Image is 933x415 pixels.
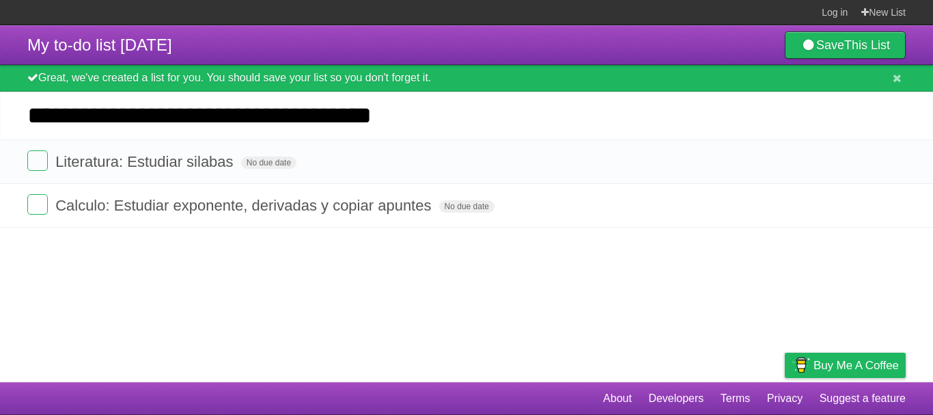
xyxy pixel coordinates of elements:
span: My to-do list [DATE] [27,36,172,54]
label: Done [27,150,48,171]
span: No due date [439,200,495,213]
span: Buy me a coffee [813,353,899,377]
a: Buy me a coffee [785,353,906,378]
a: Developers [648,386,704,412]
span: Calculo: Estudiar exponente, derivadas y copiar apuntes [55,197,434,214]
b: This List [844,38,890,52]
a: Suggest a feature [820,386,906,412]
span: No due date [241,157,296,169]
label: Done [27,194,48,215]
a: About [603,386,632,412]
a: Terms [721,386,751,412]
a: Privacy [767,386,803,412]
a: SaveThis List [785,31,906,59]
span: Literatura: Estudiar silabas [55,153,236,170]
img: Buy me a coffee [792,353,810,377]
